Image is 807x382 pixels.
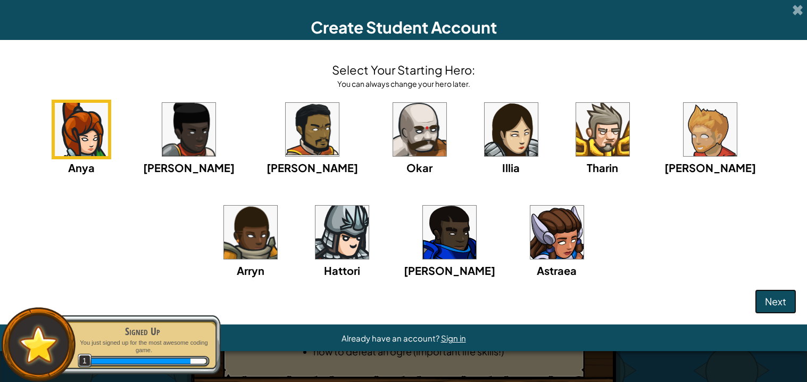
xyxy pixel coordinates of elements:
[78,354,92,368] span: 1
[324,264,360,277] span: Hattori
[765,295,786,307] span: Next
[423,206,476,259] img: portrait.png
[76,324,210,339] div: Signed Up
[342,333,441,343] span: Already have an account?
[68,161,95,174] span: Anya
[224,206,277,259] img: portrait.png
[162,103,215,156] img: portrait.png
[502,161,520,174] span: Illia
[55,103,108,156] img: portrait.png
[537,264,577,277] span: Astraea
[530,206,584,259] img: portrait.png
[576,103,629,156] img: portrait.png
[441,333,466,343] a: Sign in
[406,161,432,174] span: Okar
[76,339,210,354] p: You just signed up for the most awesome coding game.
[404,264,495,277] span: [PERSON_NAME]
[143,161,235,174] span: [PERSON_NAME]
[664,161,756,174] span: [PERSON_NAME]
[286,103,339,156] img: portrait.png
[311,17,497,37] span: Create Student Account
[267,161,358,174] span: [PERSON_NAME]
[14,321,63,368] img: default.png
[393,103,446,156] img: portrait.png
[332,78,475,89] div: You can always change your hero later.
[485,103,538,156] img: portrait.png
[587,161,618,174] span: Tharin
[237,264,264,277] span: Arryn
[755,289,796,314] button: Next
[315,206,369,259] img: portrait.png
[332,61,475,78] h4: Select Your Starting Hero:
[684,103,737,156] img: portrait.png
